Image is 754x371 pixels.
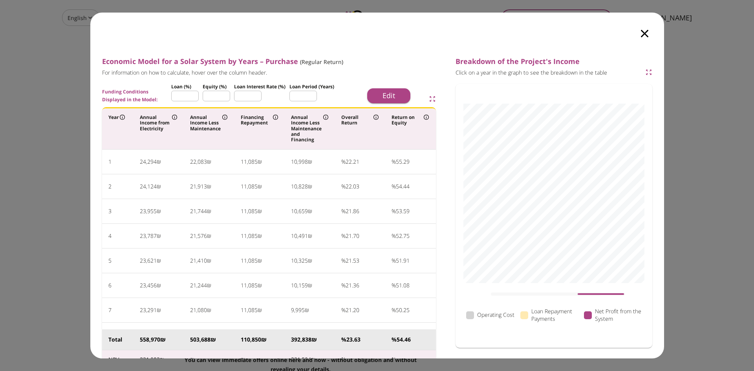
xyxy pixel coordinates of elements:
[160,356,164,363] div: ₪
[241,329,258,341] div: 11,085
[258,181,262,192] div: ₪
[291,329,305,341] div: 9,832
[531,308,578,322] span: Loan Repayment Payments
[210,336,216,344] div: ₪
[140,181,157,192] div: 24,124
[207,156,211,168] div: ₪
[346,255,359,267] div: 21.53
[157,255,161,267] div: ₪
[392,329,396,341] div: %
[341,115,379,126] div: Overall Return
[341,336,346,344] div: %
[258,329,262,341] div: ₪
[241,181,258,192] div: 11,085
[595,308,642,322] span: Net Profit from the System
[241,336,261,344] div: 110,850
[346,304,359,316] div: 21.20
[108,230,112,242] div: 4
[456,57,642,66] span: Breakdown of the Project's Income
[341,329,346,341] div: %
[308,255,312,267] div: ₪
[258,280,262,291] div: ₪
[258,230,262,242] div: ₪
[190,230,207,242] div: 21,576
[157,280,161,291] div: ₪
[392,304,396,316] div: %
[392,230,396,242] div: %
[102,69,419,77] span: For information on how to calculate, hover over the column header.
[241,255,258,267] div: 11,085
[108,255,112,267] div: 5
[346,205,359,217] div: 21.86
[157,329,161,341] div: ₪
[102,57,419,66] span: Economic Model for a Solar System by Years – Purchase
[396,329,410,341] div: 49.43
[140,115,177,132] div: Annual Income from Electricity
[392,205,396,217] div: %
[203,83,227,90] span: Equity (%)
[241,230,258,242] div: 11,085
[241,356,245,363] div: ₪
[392,280,396,291] div: %
[392,156,396,168] div: %
[241,304,258,316] div: 11,085
[190,280,207,291] div: 21,244
[397,336,411,344] div: 54.46
[108,115,128,120] div: Year
[291,156,308,168] div: 10,998
[207,255,211,267] div: ₪
[190,304,207,316] div: 21,080
[108,156,112,168] div: 1
[392,115,429,126] div: Return on Equity
[346,329,359,341] div: 21.03
[291,255,308,267] div: 10,325
[207,205,211,217] div: ₪
[308,156,312,168] div: ₪
[190,255,207,267] div: 21,410
[190,329,207,341] div: 20,917
[108,336,128,344] div: Total
[311,336,317,344] div: ₪
[140,230,157,242] div: 23,787
[190,115,227,132] div: Annual Income Less Maintenance
[392,356,396,363] div: %
[392,336,397,344] div: %
[241,156,258,168] div: 11,085
[396,181,410,192] div: 54.44
[291,336,311,344] div: 392,838
[190,336,210,344] div: 503,688
[341,181,346,192] div: %
[311,356,315,363] div: ₪
[305,329,309,341] div: ₪
[140,304,157,316] div: 23,291
[102,88,163,103] span: Funding Conditions Displayed in the Model:
[346,181,359,192] div: 22.03
[341,304,346,316] div: %
[308,230,312,242] div: ₪
[157,156,161,168] div: ₪
[291,230,308,242] div: 10,491
[346,280,359,291] div: 21.36
[291,304,305,316] div: 9,995
[108,356,119,363] div: NPV
[171,83,191,90] span: Loan (%)
[477,311,514,319] span: Operating Cost
[190,205,207,217] div: 21,744
[346,230,359,242] div: 21.70
[291,115,328,143] div: Annual Income Less Maintenance and Financing
[308,181,312,192] div: ₪
[291,181,308,192] div: 10,828
[392,255,396,267] div: %
[396,255,410,267] div: 51.91
[346,336,361,344] div: 23.63
[341,280,346,291] div: %
[341,255,346,267] div: %
[140,255,157,267] div: 23,621
[140,336,160,344] div: 558,970
[160,336,166,344] div: ₪
[157,304,161,316] div: ₪
[291,205,308,217] div: 10,659
[396,205,410,217] div: 53.59
[241,115,278,126] div: Financing Repayment
[190,156,207,168] div: 22,083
